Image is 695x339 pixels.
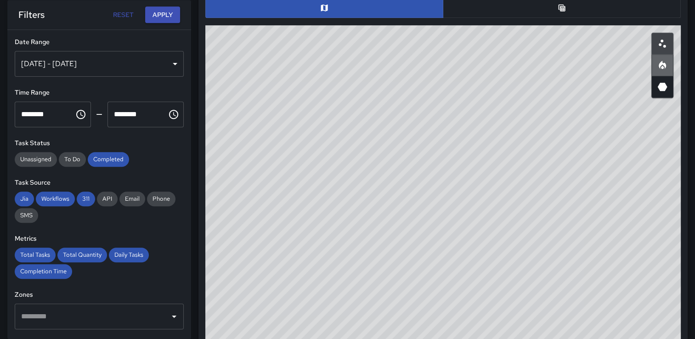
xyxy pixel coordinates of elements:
button: Scatterplot [651,33,673,55]
span: Total Tasks [15,251,56,259]
div: Unassigned [15,152,57,167]
div: Total Tasks [15,248,56,262]
span: Workflows [36,195,75,203]
span: Unassigned [15,155,57,163]
button: Choose time, selected time is 11:59 PM [164,105,183,124]
div: To Do [59,152,86,167]
svg: Map [320,3,329,12]
button: Reset [108,6,138,23]
h6: Task Source [15,178,184,188]
span: Completion Time [15,267,72,275]
span: SMS [15,211,38,219]
div: 311 [77,192,95,206]
button: Heatmap [651,54,673,76]
div: API [97,192,118,206]
button: 3D Heatmap [651,76,673,98]
span: Email [119,195,145,203]
div: Completion Time [15,264,72,279]
h6: Zones [15,290,184,300]
span: Daily Tasks [109,251,149,259]
button: Open [168,310,181,323]
div: [DATE] - [DATE] [15,51,184,77]
div: Completed [88,152,129,167]
span: API [97,195,118,203]
div: SMS [15,208,38,223]
svg: Heatmap [657,60,668,71]
h6: Date Range [15,37,184,47]
button: Choose time, selected time is 12:00 AM [72,105,90,124]
svg: Scatterplot [657,38,668,49]
span: Jia [15,195,34,203]
div: Phone [147,192,175,206]
span: 311 [77,195,95,203]
div: Daily Tasks [109,248,149,262]
h6: Metrics [15,234,184,244]
h6: Task Status [15,138,184,148]
span: Completed [88,155,129,163]
button: Apply [145,6,180,23]
span: Phone [147,195,175,203]
span: Total Quantity [57,251,107,259]
h6: Filters [18,7,45,22]
div: Total Quantity [57,248,107,262]
div: Email [119,192,145,206]
svg: Table [557,3,566,12]
div: Jia [15,192,34,206]
h6: Time Range [15,88,184,98]
div: Workflows [36,192,75,206]
span: To Do [59,155,86,163]
svg: 3D Heatmap [657,81,668,92]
